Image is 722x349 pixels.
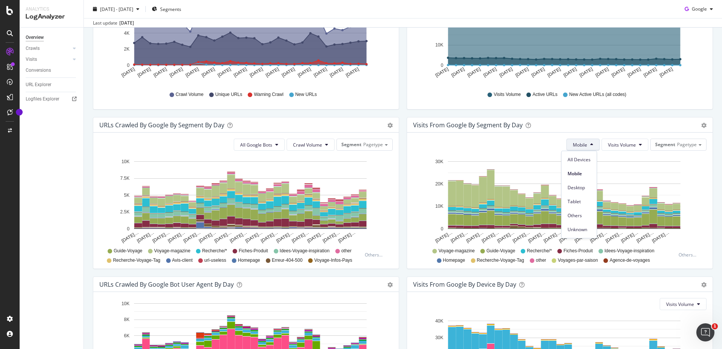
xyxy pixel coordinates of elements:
a: Conversions [26,66,78,74]
text: 30K [435,159,443,164]
text: [DATE] [345,66,360,78]
div: Last update [93,20,134,26]
iframe: Intercom live chat [696,323,714,341]
div: gear [387,123,393,128]
div: gear [701,282,707,287]
a: Crawls [26,45,71,53]
span: [DATE] - [DATE] [100,6,133,12]
span: Idees-Voyage-inspiration [280,248,330,254]
text: [DATE] [611,66,626,78]
span: Voyage-magazine [438,248,475,254]
text: [DATE] [153,66,168,78]
div: Others... [679,252,700,258]
text: 20K [435,22,443,28]
text: 7.5K [120,176,130,181]
text: [DATE] [466,66,481,78]
span: Guide-Voyage [486,248,515,254]
text: [DATE] [579,66,594,78]
button: Segments [149,3,184,15]
span: Recherche/* [527,248,552,254]
button: Google [682,3,716,15]
text: [DATE] [483,66,498,78]
text: [DATE] [185,66,200,78]
div: Overview [26,34,44,42]
span: Recherche/* [202,248,227,254]
div: Crawls [26,45,40,53]
text: [DATE] [595,66,610,78]
span: Segments [160,6,181,12]
span: Crawl Volume [293,142,322,148]
text: [DATE] [137,66,152,78]
text: 0 [127,226,130,232]
span: New URLs [295,91,317,98]
div: Visits [26,56,37,63]
div: URLs Crawled by Google bot User Agent By Day [99,281,234,288]
span: Idees-Voyage-inspiration [605,248,654,254]
div: URLs Crawled by Google By Segment By Day [99,121,224,129]
span: New Active URLs (all codes) [569,91,626,98]
span: Fiches-Produit [239,248,268,254]
span: url-useless [204,257,226,264]
div: Tooltip anchor [16,109,23,116]
button: [DATE] - [DATE] [90,3,142,15]
text: [DATE] [450,66,466,78]
text: 10K [435,43,443,48]
text: [DATE] [120,66,136,78]
text: [DATE] [546,66,562,78]
button: All Google Bots [234,139,285,151]
span: Warning Crawl [254,91,283,98]
text: [DATE] [281,66,296,78]
span: All Google Bots [240,142,272,148]
span: Others [568,212,591,219]
div: [DATE] [119,20,134,26]
svg: A chart. [99,157,390,244]
span: Google [692,6,707,12]
button: Mobile [566,139,600,151]
span: Unique URLs [215,91,242,98]
text: [DATE] [233,66,248,78]
a: Visits [26,56,71,63]
div: Visits From Google By Device By Day [413,281,516,288]
span: Crawl Volume [176,91,204,98]
text: 6K [124,333,130,338]
span: Voyage-magazine [154,248,190,254]
text: 0 [441,63,443,68]
text: [DATE] [201,66,216,78]
div: gear [387,282,393,287]
span: Visits Volume [494,91,521,98]
div: Others... [365,252,386,258]
text: [DATE] [249,66,264,78]
text: [DATE] [643,66,658,78]
text: [DATE] [498,66,514,78]
span: All Devices [568,156,591,163]
div: Visits from Google By Segment By Day [413,121,523,129]
span: Visits Volume [608,142,636,148]
span: Fiches-Produit [563,248,592,254]
text: [DATE] [659,66,674,78]
div: Analytics [26,6,77,12]
div: gear [701,123,707,128]
span: Avis-client [172,257,193,264]
span: Homepage [238,257,260,264]
div: Conversions [26,66,51,74]
text: 0 [127,63,130,68]
span: Agence-de-voyages [609,257,650,264]
text: [DATE] [514,66,529,78]
div: LogAnalyzer [26,12,77,21]
text: 2K [124,46,130,52]
text: 40K [435,318,443,324]
span: Recherche-Voyage-Tag [113,257,160,264]
span: Segment [655,141,675,148]
text: 4K [124,31,130,36]
text: [DATE] [329,66,344,78]
a: URL Explorer [26,81,78,89]
text: [DATE] [313,66,328,78]
text: [DATE] [434,66,449,78]
svg: A chart. [413,157,704,244]
a: Overview [26,34,78,42]
button: Visits Volume [602,139,648,151]
text: [DATE] [217,66,232,78]
span: Unknown [568,226,591,233]
span: other [341,248,352,254]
